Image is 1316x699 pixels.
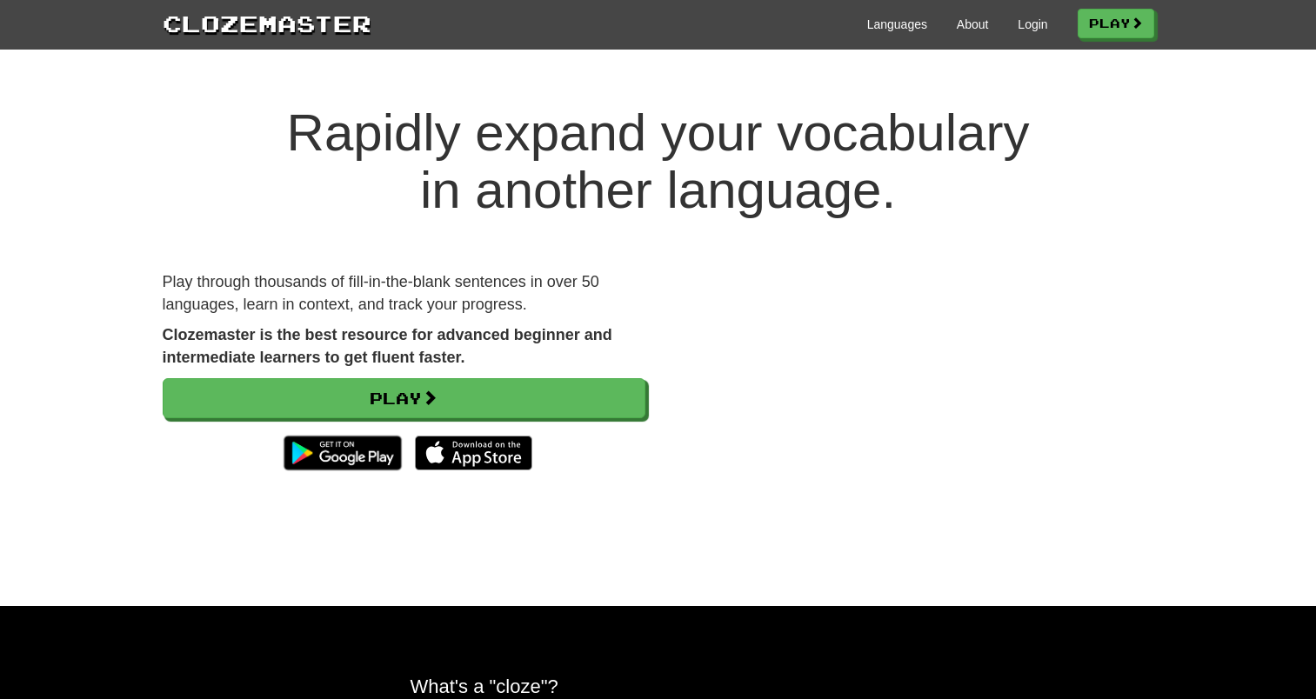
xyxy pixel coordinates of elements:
a: Languages [867,16,927,33]
strong: Clozemaster is the best resource for advanced beginner and intermediate learners to get fluent fa... [163,326,612,366]
h2: What's a "cloze"? [411,676,906,697]
a: Login [1018,16,1047,33]
a: About [957,16,989,33]
a: Clozemaster [163,7,371,39]
a: Play [163,378,645,418]
img: Get it on Google Play [275,427,410,479]
a: Play [1078,9,1154,38]
p: Play through thousands of fill-in-the-blank sentences in over 50 languages, learn in context, and... [163,271,645,316]
img: Download_on_the_App_Store_Badge_US-UK_135x40-25178aeef6eb6b83b96f5f2d004eda3bffbb37122de64afbaef7... [415,436,532,470]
